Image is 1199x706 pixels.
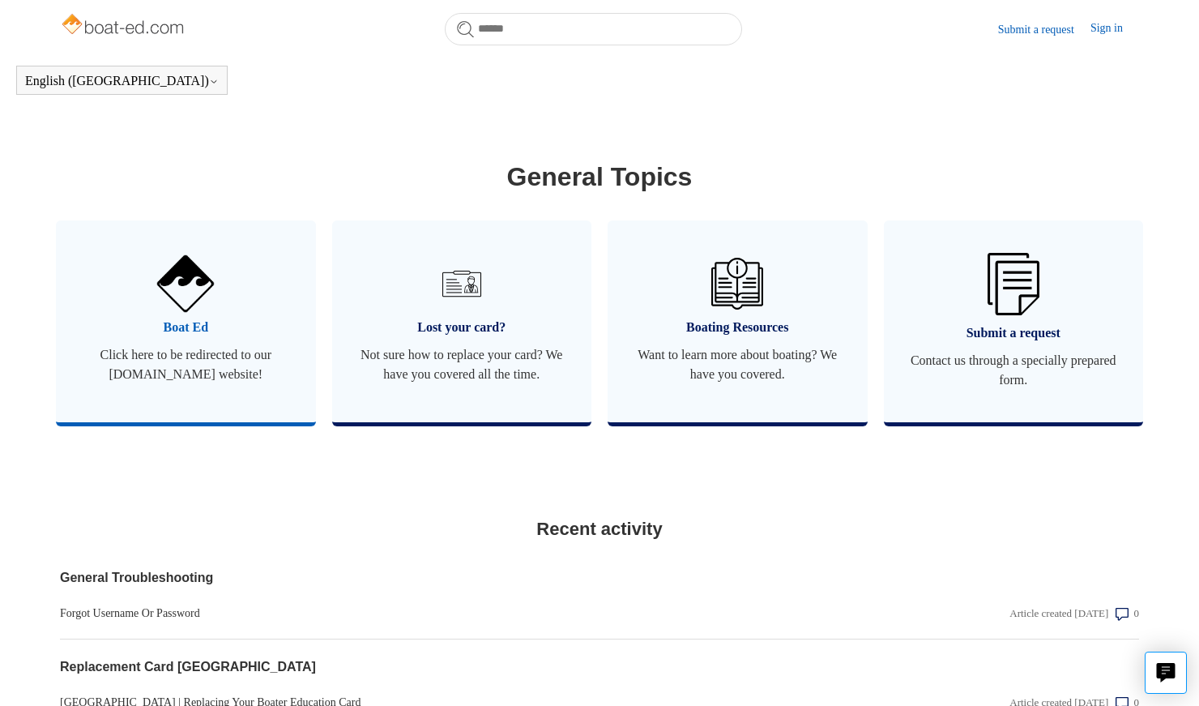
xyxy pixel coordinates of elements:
span: Boat Ed [80,318,292,337]
a: Submit a request Contact us through a specially prepared form. [884,220,1144,422]
a: Lost your card? Not sure how to replace your card? We have you covered all the time. [332,220,592,422]
a: Sign in [1090,19,1139,39]
span: Boating Resources [632,318,843,337]
h1: General Topics [60,157,1139,196]
span: Lost your card? [356,318,568,337]
img: 01HZPCYVNCVF44JPJQE4DN11EA [157,255,214,312]
span: Want to learn more about boating? We have you covered. [632,345,843,384]
img: 01HZPCYW3NK71669VZTW7XY4G9 [988,253,1039,315]
img: 01HZPCYVZMCNPYXCC0DPA2R54M [711,258,763,310]
a: Boat Ed Click here to be redirected to our [DOMAIN_NAME] website! [56,220,316,422]
span: Not sure how to replace your card? We have you covered all the time. [356,345,568,384]
a: Boating Resources Want to learn more about boating? We have you covered. [608,220,868,422]
h2: Recent activity [60,516,1139,542]
span: Submit a request [908,323,1120,343]
input: Search [445,13,742,45]
span: Click here to be redirected to our [DOMAIN_NAME] website! [80,345,292,384]
img: Boat-Ed Help Center home page [60,10,189,42]
button: English ([GEOGRAPHIC_DATA]) [25,74,219,88]
img: 01HZPCYVT14CG9T703FEE4SFXC [436,258,488,310]
span: Contact us through a specially prepared form. [908,351,1120,390]
a: Replacement Card [GEOGRAPHIC_DATA] [60,657,815,677]
a: Forgot Username Or Password [60,605,815,622]
div: Article created [DATE] [1009,605,1108,622]
button: Live chat [1145,652,1187,694]
a: Submit a request [998,21,1090,38]
a: General Troubleshooting [60,568,815,588]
